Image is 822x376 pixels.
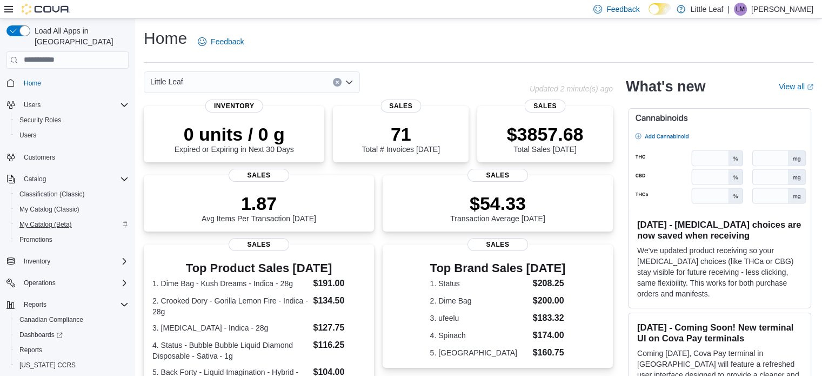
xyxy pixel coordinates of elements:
a: Promotions [15,233,57,246]
span: Operations [19,276,129,289]
dt: 2. Dime Bag [430,295,529,306]
div: Total Sales [DATE] [507,123,584,154]
span: Security Roles [15,114,129,127]
input: Dark Mode [649,3,671,15]
h3: [DATE] - [MEDICAL_DATA] choices are now saved when receiving [637,219,802,241]
a: Users [15,129,41,142]
button: Inventory [2,254,133,269]
button: Home [2,75,133,91]
span: Canadian Compliance [19,315,83,324]
a: My Catalog (Classic) [15,203,84,216]
button: Open list of options [345,78,353,87]
span: Home [24,79,41,88]
span: Catalog [24,175,46,183]
span: Users [24,101,41,109]
button: Inventory [19,255,55,268]
button: Customers [2,149,133,165]
span: Catalog [19,173,129,186]
p: 0 units / 0 g [175,123,294,145]
button: Reports [11,342,133,358]
dt: 1. Dime Bag - Kush Dreams - Indica - 28g [152,278,309,289]
p: $3857.68 [507,123,584,145]
span: Promotions [19,235,52,244]
div: Avg Items Per Transaction [DATE] [202,193,316,223]
p: | [727,3,730,16]
h2: What's new [626,78,705,95]
span: My Catalog (Classic) [19,205,79,214]
a: Reports [15,344,46,357]
dd: $134.50 [313,294,365,307]
span: My Catalog (Beta) [19,220,72,229]
span: Inventory [205,100,263,113]
button: Security Roles [11,113,133,128]
span: Security Roles [19,116,61,124]
a: [US_STATE] CCRS [15,359,80,372]
a: Canadian Compliance [15,313,88,326]
dd: $127.75 [313,321,365,334]
span: Users [19,131,36,140]
span: Reports [19,346,42,354]
p: We've updated product receiving so your [MEDICAL_DATA] choices (like THCa or CBG) stay visible fo... [637,245,802,299]
span: LM [736,3,745,16]
span: Operations [24,279,56,287]
a: Security Roles [15,114,65,127]
span: Inventory [19,255,129,268]
button: My Catalog (Classic) [11,202,133,217]
h3: Top Product Sales [DATE] [152,262,365,275]
button: Users [2,97,133,113]
h3: [DATE] - Coming Soon! New terminal UI on Cova Pay terminals [637,322,802,344]
dd: $191.00 [313,277,365,290]
button: My Catalog (Beta) [11,217,133,232]
h1: Home [144,28,187,49]
div: Leanne McPhie [734,3,747,16]
span: Inventory [24,257,50,266]
button: Operations [2,275,133,291]
span: Washington CCRS [15,359,129,372]
h3: Top Brand Sales [DATE] [430,262,566,275]
dd: $160.75 [533,346,566,359]
span: Reports [19,298,129,311]
div: Transaction Average [DATE] [450,193,545,223]
p: [PERSON_NAME] [751,3,813,16]
dt: 1. Status [430,278,529,289]
dd: $116.25 [313,339,365,352]
button: Reports [19,298,51,311]
span: Sales [380,100,421,113]
a: Dashboards [11,327,133,342]
span: My Catalog (Beta) [15,218,129,231]
div: Total # Invoices [DATE] [362,123,439,154]
dd: $208.25 [533,277,566,290]
p: Updated 2 minute(s) ago [530,84,613,93]
a: Customers [19,151,59,164]
span: Sales [467,169,528,182]
dt: 2. Crooked Dory - Gorilla Lemon Fire - Indica - 28g [152,295,309,317]
dt: 3. [MEDICAL_DATA] - Indica - 28g [152,322,309,333]
dt: 4. Spinach [430,330,529,341]
span: Home [19,76,129,90]
dt: 5. [GEOGRAPHIC_DATA] [430,347,529,358]
span: Users [19,98,129,111]
button: Catalog [19,173,50,186]
span: Reports [24,300,46,309]
span: Sales [467,238,528,251]
button: Catalog [2,171,133,187]
button: Canadian Compliance [11,312,133,327]
span: Customers [19,150,129,164]
button: Reports [2,297,133,312]
span: Canadian Compliance [15,313,129,326]
svg: External link [807,84,813,90]
span: Users [15,129,129,142]
span: Promotions [15,233,129,246]
p: Little Leaf [691,3,724,16]
span: Reports [15,344,129,357]
span: Feedback [606,4,639,15]
p: $54.33 [450,193,545,214]
button: Classification (Classic) [11,187,133,202]
span: Feedback [211,36,244,47]
p: 1.87 [202,193,316,214]
button: [US_STATE] CCRS [11,358,133,373]
a: Dashboards [15,328,67,341]
span: Sales [229,169,289,182]
dd: $183.32 [533,312,566,325]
